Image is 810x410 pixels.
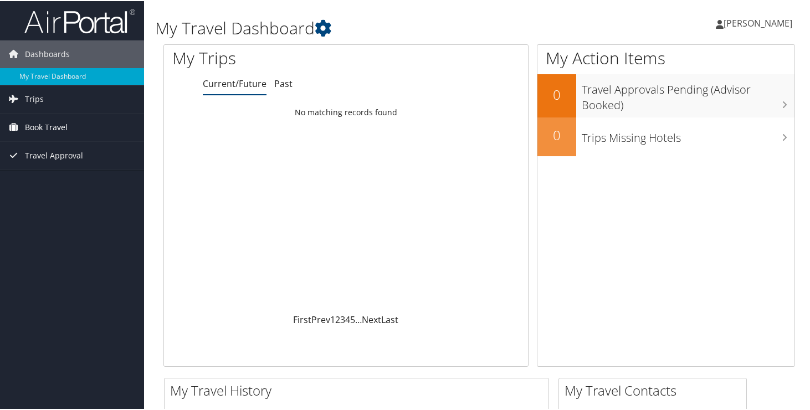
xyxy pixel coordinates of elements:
a: 4 [345,312,350,325]
h2: 0 [537,125,576,143]
span: [PERSON_NAME] [724,16,792,28]
a: 5 [350,312,355,325]
h2: 0 [537,84,576,103]
a: Last [381,312,398,325]
a: Prev [311,312,330,325]
a: 0Travel Approvals Pending (Advisor Booked) [537,73,794,116]
span: … [355,312,362,325]
h3: Travel Approvals Pending (Advisor Booked) [582,75,794,112]
h2: My Travel Contacts [565,380,746,399]
span: Travel Approval [25,141,83,168]
h1: My Action Items [537,45,794,69]
span: Trips [25,84,44,112]
h1: My Travel Dashboard [155,16,587,39]
span: Dashboards [25,39,70,67]
a: [PERSON_NAME] [716,6,803,39]
a: 0Trips Missing Hotels [537,116,794,155]
a: First [293,312,311,325]
h3: Trips Missing Hotels [582,124,794,145]
td: No matching records found [164,101,528,121]
a: Current/Future [203,76,266,89]
h1: My Trips [172,45,368,69]
h2: My Travel History [170,380,548,399]
a: 3 [340,312,345,325]
a: 1 [330,312,335,325]
a: Past [274,76,293,89]
span: Book Travel [25,112,68,140]
a: 2 [335,312,340,325]
a: Next [362,312,381,325]
img: airportal-logo.png [24,7,135,33]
